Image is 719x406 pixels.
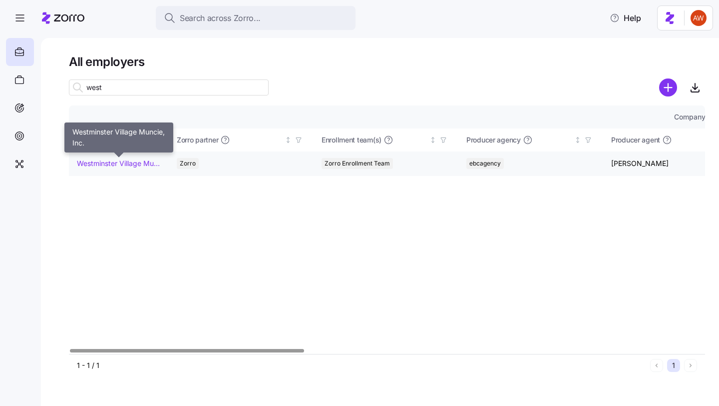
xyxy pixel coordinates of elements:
[469,158,501,169] span: ebcagency
[314,128,458,151] th: Enrollment team(s)Not sorted
[466,135,521,145] span: Producer agency
[610,12,641,24] span: Help
[684,359,697,372] button: Next page
[574,136,581,143] div: Not sorted
[180,12,261,24] span: Search across Zorro...
[691,10,707,26] img: 3c671664b44671044fa8929adf5007c6
[650,359,663,372] button: Previous page
[177,135,218,145] span: Zorro partner
[77,134,151,145] div: Company name
[429,136,436,143] div: Not sorted
[325,158,390,169] span: Zorro Enrollment Team
[156,6,356,30] button: Search across Zorro...
[659,78,677,96] svg: add icon
[611,135,660,145] span: Producer agent
[322,135,381,145] span: Enrollment team(s)
[152,136,159,143] div: Sorted ascending
[285,136,292,143] div: Not sorted
[69,54,705,69] h1: All employers
[77,360,646,370] div: 1 - 1 / 1
[180,158,196,169] span: Zorro
[169,128,314,151] th: Zorro partnerNot sorted
[69,79,269,95] input: Search employer
[667,359,680,372] button: 1
[77,158,160,168] a: Westminster Village Muncie, Inc.
[458,128,603,151] th: Producer agencyNot sorted
[602,8,649,28] button: Help
[69,128,169,151] th: Company nameSorted ascending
